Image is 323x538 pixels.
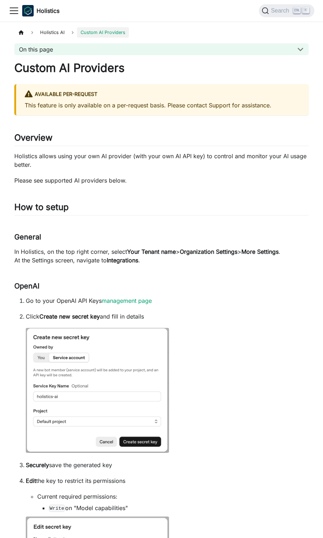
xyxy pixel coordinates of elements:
a: Home page [14,27,28,38]
strong: Create new secret key [39,313,100,320]
a: management page [102,297,152,304]
button: Search (Ctrl+K) [259,4,314,17]
button: On this page [14,43,309,55]
span: Search [269,8,294,14]
b: Holistics [37,6,59,15]
li: Current required permissions: [37,492,309,512]
p: save the generated key [26,461,309,469]
p: the key to restrict its permissions [26,476,309,485]
a: HolisticsHolistics [22,5,59,16]
strong: Edit [26,477,36,484]
nav: Breadcrumbs [14,27,309,38]
img: Holistics [22,5,34,16]
p: Holistics allows using your own AI provider (with your own AI API key) to control and monitor you... [14,152,309,169]
img: ai-openai-new-key [26,328,169,453]
button: Toggle navigation bar [9,5,19,16]
strong: Your Tenant name [127,248,176,255]
h3: General [14,233,309,242]
strong: More Settings [241,248,279,255]
strong: Organization Settings [180,248,237,255]
div: Available per-request [25,90,300,99]
strong: Integrations [107,257,138,264]
li: on "Model capabilities" [49,504,309,512]
kbd: K [302,7,309,14]
p: In Holistics, on the top right corner, select > > . At the Settings screen, navigate to . [14,247,309,265]
span: Holistics AI [37,27,68,38]
code: Write [49,505,65,512]
p: Please see supported AI providers below. [14,176,309,185]
h2: Overview [14,132,309,146]
p: Go to your OpenAI API Keys [26,296,309,305]
span: Custom AI Providers [77,27,129,38]
h2: How to setup [14,202,309,215]
h3: OpenAI [14,282,309,291]
p: Click and fill in details [26,312,309,321]
strong: Securely [26,461,49,469]
p: This feature is only available on a per-request basis. Please contact Support for assistance. [25,101,300,110]
h1: Custom AI Providers [14,61,309,75]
